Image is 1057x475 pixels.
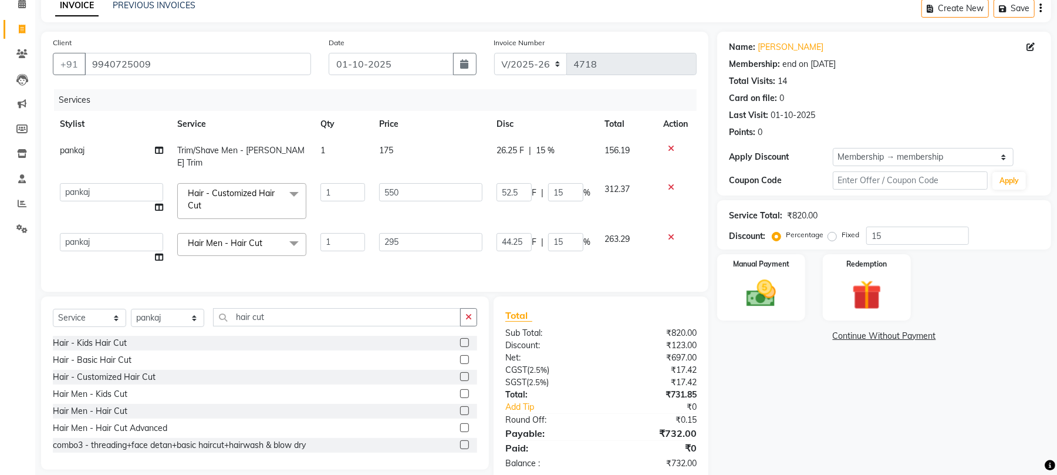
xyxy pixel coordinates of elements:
div: Discount: [497,339,601,352]
span: Total [505,309,532,322]
div: Membership: [729,58,780,70]
div: ₹732.00 [601,426,705,440]
span: Hair - Customized Hair Cut [188,188,275,211]
div: ₹820.00 [787,210,818,222]
div: Payable: [497,426,601,440]
div: Hair Men - Hair Cut Advanced [53,422,167,434]
div: 01-10-2025 [771,109,815,122]
button: +91 [53,53,86,75]
span: F [532,236,536,248]
span: | [529,144,531,157]
div: ₹731.85 [601,389,705,401]
input: Search or Scan [213,308,461,326]
div: ₹0 [601,441,705,455]
span: F [532,187,536,199]
label: Invoice Number [494,38,545,48]
div: ₹697.00 [601,352,705,364]
div: ₹0.15 [601,414,705,426]
th: Disc [489,111,597,137]
th: Qty [313,111,372,137]
a: x [262,238,268,248]
div: Apply Discount [729,151,832,163]
a: x [201,200,207,211]
th: Total [597,111,656,137]
div: Points: [729,126,755,139]
div: Total: [497,389,601,401]
span: Trim/Shave Men - [PERSON_NAME] Trim [177,145,305,168]
th: Action [656,111,697,137]
span: | [541,236,543,248]
span: CGST [505,365,527,375]
th: Service [170,111,313,137]
span: 15 % [536,144,555,157]
a: Add Tip [497,401,619,413]
div: ₹820.00 [601,327,705,339]
div: Last Visit: [729,109,768,122]
th: Stylist [53,111,170,137]
span: 175 [379,145,393,156]
img: _gift.svg [843,277,891,314]
div: ( ) [497,364,601,376]
div: ₹732.00 [601,457,705,470]
div: ₹123.00 [601,339,705,352]
div: ₹17.42 [601,376,705,389]
span: 1 [320,145,325,156]
span: | [541,187,543,199]
span: 2.5% [529,378,546,387]
input: Enter Offer / Coupon Code [833,171,988,190]
span: 263.29 [605,234,630,244]
label: Percentage [786,230,823,240]
div: ₹17.42 [601,364,705,376]
div: 0 [758,126,762,139]
span: 156.19 [605,145,630,156]
span: 2.5% [529,365,547,375]
div: Hair Men - Kids Cut [53,388,127,400]
label: Manual Payment [733,259,789,269]
div: ₹0 [619,401,705,413]
div: end on [DATE] [782,58,836,70]
div: Hair - Customized Hair Cut [53,371,156,383]
input: Search by Name/Mobile/Email/Code [85,53,311,75]
div: 0 [779,92,784,105]
label: Fixed [842,230,859,240]
button: Apply [992,172,1026,190]
label: Date [329,38,345,48]
a: Continue Without Payment [720,330,1049,342]
div: Coupon Code [729,174,832,187]
a: [PERSON_NAME] [758,41,823,53]
div: Card on file: [729,92,777,105]
div: Round Off: [497,414,601,426]
div: Paid: [497,441,601,455]
div: Service Total: [729,210,782,222]
div: Name: [729,41,755,53]
span: SGST [505,377,526,388]
span: Hair Men - Hair Cut [188,238,262,248]
div: ( ) [497,376,601,389]
img: _cash.svg [737,277,785,311]
div: Discount: [729,230,765,242]
div: Balance : [497,457,601,470]
div: Hair - Kids Hair Cut [53,337,127,349]
label: Redemption [846,259,887,269]
div: Total Visits: [729,75,775,87]
span: % [583,236,590,248]
span: pankaj [60,145,85,156]
span: % [583,187,590,199]
th: Price [372,111,489,137]
label: Client [53,38,72,48]
span: 26.25 F [497,144,524,157]
div: Hair Men - Hair Cut [53,405,127,417]
span: 312.37 [605,184,630,194]
div: Hair - Basic Hair Cut [53,354,131,366]
div: Sub Total: [497,327,601,339]
div: 14 [778,75,787,87]
div: Services [54,89,705,111]
div: Net: [497,352,601,364]
div: combo3 - threading+face detan+basic haircut+hairwash & blow dry [53,439,306,452]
